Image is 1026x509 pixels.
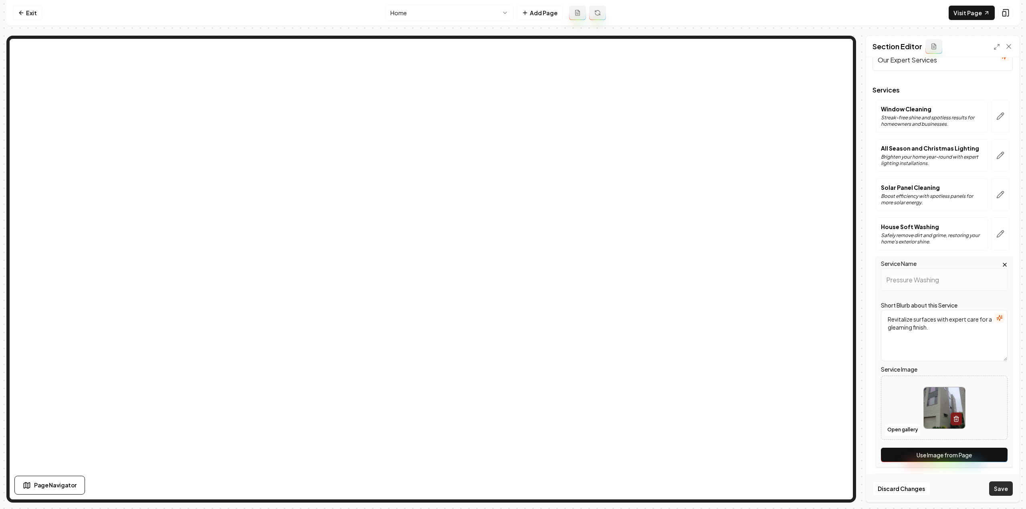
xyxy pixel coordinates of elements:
button: Discard Changes [873,481,930,496]
p: Streak-free shine and spotless results for homeowners and businesses. [881,115,983,127]
button: Add Page [517,6,563,20]
p: All Season and Christmas Lighting [881,144,983,152]
a: Visit Page [949,6,995,20]
p: Boost efficiency with spotless panels for more solar energy. [881,193,983,206]
button: Use Image from Page [881,448,1008,462]
label: Service Image [881,364,1008,374]
p: House Soft Washing [881,223,983,231]
button: Add admin section prompt [925,39,942,54]
button: Open gallery [885,423,921,436]
p: Window Cleaning [881,105,983,113]
span: Page Navigator [34,481,77,489]
p: Solar Panel Cleaning [881,183,983,191]
button: + Add a service [873,474,925,488]
p: Brighten your home year-round with expert lighting installations. [881,154,983,167]
label: Service Name [881,260,917,267]
input: Header [873,48,1013,71]
button: Regenerate page [589,6,606,20]
h2: Section Editor [873,41,922,52]
label: Short Blurb about this Service [881,302,957,309]
button: Save [989,481,1013,496]
img: image [924,387,965,429]
button: Page Navigator [14,476,85,495]
p: Safely remove dirt and grime, restoring your home's exterior shine. [881,232,983,245]
span: Services [873,87,1013,93]
input: Service Name [881,268,1008,291]
button: Add admin page prompt [569,6,586,20]
a: Exit [13,6,42,20]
